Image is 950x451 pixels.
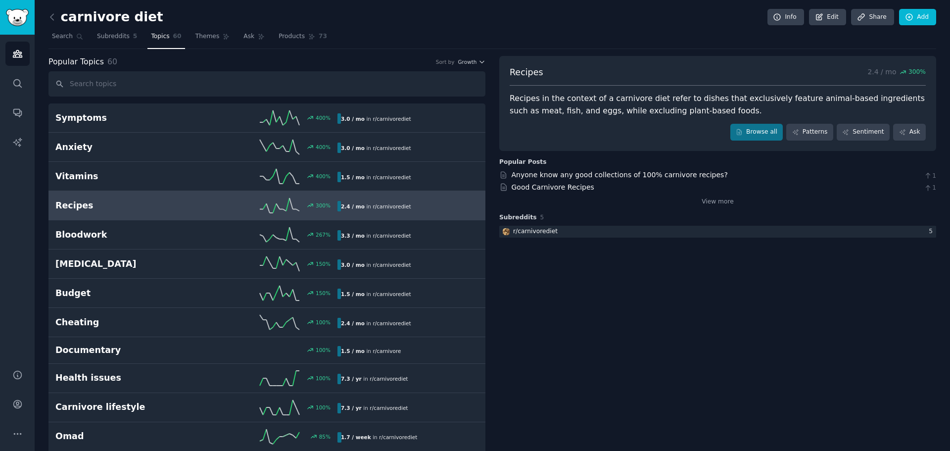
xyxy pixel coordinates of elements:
div: 85 % [319,433,331,440]
div: in [337,172,415,182]
span: r/ carnivorediet [373,233,411,239]
span: Themes [195,32,220,41]
h2: Symptoms [55,112,196,124]
div: r/ carnivorediet [513,227,558,236]
div: in [337,346,404,356]
span: 1 [924,172,936,181]
a: Symptoms400%3.0 / moin r/carnivorediet [48,103,485,133]
h2: Bloodwork [55,229,196,241]
span: Products [279,32,305,41]
a: Good Carnivore Recipes [512,183,594,191]
a: Products73 [275,29,331,49]
div: 400 % [316,144,331,150]
div: in [337,143,415,153]
a: Patterns [786,124,833,141]
h2: [MEDICAL_DATA] [55,258,196,270]
h2: Health issues [55,372,196,384]
a: Budget150%1.5 / moin r/carnivorediet [48,279,485,308]
div: 400 % [316,114,331,121]
span: 73 [319,32,327,41]
a: Health issues100%7.3 / yrin r/carnivorediet [48,364,485,393]
div: 100 % [316,347,331,353]
span: 300 % [908,68,926,77]
h2: Documentary [55,344,196,356]
a: Add [899,9,936,26]
input: Search topics [48,71,485,97]
span: Popular Topics [48,56,104,68]
div: 150 % [316,290,331,297]
div: 150 % [316,260,331,267]
span: r/ carnivorediet [370,405,408,411]
a: Documentary100%1.5 / moin r/carnivore [48,337,485,364]
span: 1 [924,184,936,193]
div: Sort by [436,58,455,65]
b: 2.4 / mo [341,320,365,326]
div: in [337,113,415,124]
a: Carnivore lifestyle100%7.3 / yrin r/carnivorediet [48,393,485,422]
div: 400 % [316,173,331,180]
h2: carnivore diet [48,9,163,25]
div: 300 % [316,202,331,209]
h2: Omad [55,430,196,443]
a: Vitamins400%1.5 / moin r/carnivorediet [48,162,485,191]
span: r/ carnivorediet [373,116,411,122]
b: 1.5 / mo [341,348,365,354]
a: Edit [809,9,846,26]
div: in [337,230,415,241]
b: 2.4 / mo [341,203,365,209]
h2: Budget [55,287,196,300]
a: Cheating100%2.4 / moin r/carnivorediet [48,308,485,337]
a: Ask [893,124,926,141]
img: GummySearch logo [6,9,29,26]
b: 3.0 / mo [341,145,365,151]
span: Ask [243,32,254,41]
span: 60 [107,57,117,66]
h2: Anxiety [55,141,196,153]
a: Info [767,9,804,26]
span: Recipes [510,66,543,79]
a: Share [851,9,894,26]
h2: Recipes [55,200,196,212]
a: Subreddits5 [94,29,141,49]
div: in [337,403,411,413]
a: Bloodwork267%3.3 / moin r/carnivorediet [48,220,485,250]
div: in [337,318,415,328]
a: Themes [192,29,234,49]
a: Search [48,29,87,49]
a: View more [702,198,734,206]
div: in [337,201,415,211]
div: 100 % [316,375,331,382]
h2: Vitamins [55,170,196,183]
div: in [337,374,411,384]
div: in [337,432,421,443]
p: 2.4 / mo [867,66,926,79]
span: r/ carnivorediet [379,434,417,440]
span: 60 [173,32,182,41]
b: 3.0 / mo [341,262,365,268]
b: 1.5 / mo [341,174,365,180]
span: r/ carnivorediet [373,291,411,297]
a: Sentiment [837,124,890,141]
div: in [337,259,415,270]
a: Browse all [730,124,783,141]
div: 5 [929,227,936,236]
a: Topics60 [147,29,185,49]
span: Search [52,32,73,41]
b: 7.3 / yr [341,405,362,411]
div: Recipes in the context of a carnivore diet refer to dishes that exclusively feature animal-based ... [510,93,926,117]
div: 100 % [316,319,331,326]
span: 5 [540,214,544,221]
span: r/ carnivorediet [373,320,411,326]
b: 3.0 / mo [341,116,365,122]
span: r/ carnivorediet [373,174,411,180]
img: carnivorediet [503,228,510,235]
span: r/ carnivorediet [373,262,411,268]
a: Ask [240,29,268,49]
span: Topics [151,32,169,41]
div: 100 % [316,404,331,411]
b: 7.3 / yr [341,376,362,382]
b: 3.3 / mo [341,233,365,239]
a: Anyone know any good collections of 100% carnivore recipes? [512,171,728,179]
span: Subreddits [499,213,537,222]
b: 1.5 / mo [341,291,365,297]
